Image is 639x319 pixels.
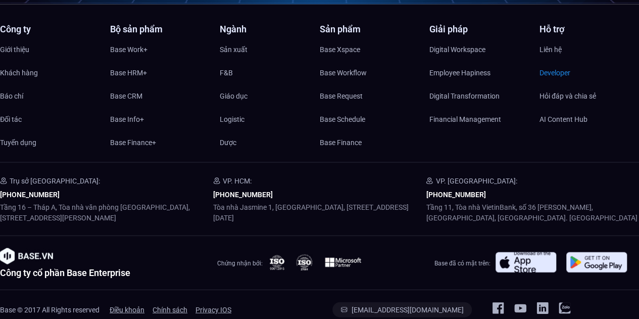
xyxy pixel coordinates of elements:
[220,42,248,57] span: Sản xuất
[320,42,360,57] span: Base Xspace
[110,135,210,150] a: Base Finance+
[110,112,144,127] span: Base Info+
[352,306,464,313] span: [EMAIL_ADDRESS][DOMAIN_NAME]
[220,112,320,127] a: Logistic
[429,88,529,104] a: Digital Transformation
[220,112,244,127] span: Logistic
[429,65,529,80] a: Employee Hapiness
[220,135,236,150] span: Dược
[220,65,320,80] a: F&B
[320,25,420,34] h4: Sản phẩm
[110,25,210,34] h4: Bộ sản phẩm
[429,65,490,80] span: Employee Hapiness
[110,135,156,150] span: Base Finance+
[434,260,490,267] span: Base đã có mặt trên:
[320,135,420,150] a: Base Finance
[110,88,142,104] span: Base CRM
[110,302,144,317] a: Điều khoản
[435,177,517,185] span: VP. [GEOGRAPHIC_DATA]:
[429,88,500,104] span: Digital Transformation
[539,42,562,57] span: Liên hệ
[426,191,485,199] a: [PHONE_NUMBER]
[220,65,233,80] span: F&B
[153,302,187,317] a: Chính sách
[195,302,231,317] span: Privacy IOS
[220,88,320,104] a: Giáo dục
[429,112,501,127] span: Financial Management
[332,302,472,317] a: [EMAIL_ADDRESS][DOMAIN_NAME]
[320,112,365,127] span: Base Schedule
[320,88,420,104] a: Base Request
[220,135,320,150] a: Dược
[110,88,210,104] a: Base CRM
[320,65,367,80] span: Base Workflow
[429,42,529,57] a: Digital Workspace
[539,65,570,80] span: Developer
[110,42,210,57] a: Base Work+
[213,202,426,223] p: Tòa nhà Jasmine 1, [GEOGRAPHIC_DATA], [STREET_ADDRESS][DATE]
[10,177,100,185] span: Trụ sở [GEOGRAPHIC_DATA]:
[220,25,320,34] h4: Ngành
[320,112,420,127] a: Base Schedule
[320,42,420,57] a: Base Xspace
[426,202,639,223] p: Tầng 11, Tòa nhà VietinBank, số 36 [PERSON_NAME], [GEOGRAPHIC_DATA], [GEOGRAPHIC_DATA]. [GEOGRAPH...
[539,88,596,104] span: Hỏi đáp và chia sẻ
[429,25,529,34] h4: Giải pháp
[110,65,147,80] span: Base HRM+
[429,112,529,127] a: Financial Management
[320,135,362,150] span: Base Finance
[110,112,210,127] a: Base Info+
[220,88,248,104] span: Giáo dục
[429,42,485,57] span: Digital Workspace
[110,42,148,57] span: Base Work+
[320,65,420,80] a: Base Workflow
[220,42,320,57] a: Sản xuất
[213,191,273,199] a: [PHONE_NUMBER]
[217,260,263,267] span: Chứng nhận bởi:
[223,177,252,185] span: VP. HCM:
[539,112,587,127] span: AI Content Hub
[110,65,210,80] a: Base HRM+
[320,88,363,104] span: Base Request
